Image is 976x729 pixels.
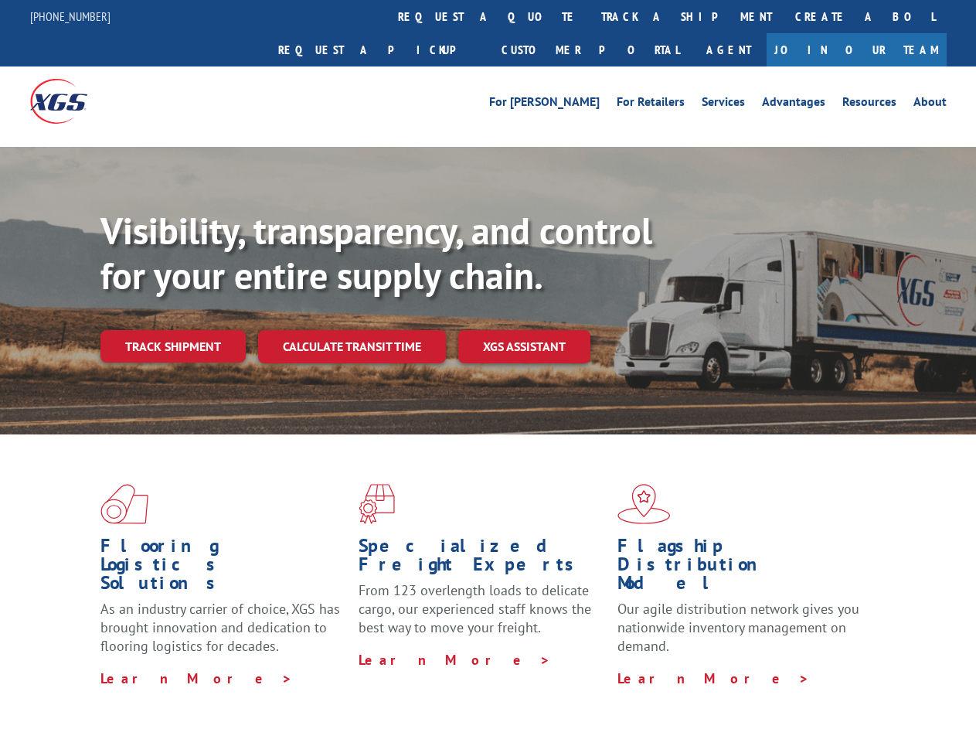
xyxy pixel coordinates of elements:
[762,96,825,113] a: Advantages
[30,9,111,24] a: [PHONE_NUMBER]
[913,96,947,113] a: About
[359,537,605,581] h1: Specialized Freight Experts
[100,537,347,600] h1: Flooring Logistics Solutions
[359,651,551,669] a: Learn More >
[617,669,810,687] a: Learn More >
[100,206,652,299] b: Visibility, transparency, and control for your entire supply chain.
[702,96,745,113] a: Services
[617,96,685,113] a: For Retailers
[842,96,896,113] a: Resources
[100,330,246,363] a: Track shipment
[617,484,671,524] img: xgs-icon-flagship-distribution-model-red
[691,33,767,66] a: Agent
[617,537,864,600] h1: Flagship Distribution Model
[490,33,691,66] a: Customer Portal
[359,484,395,524] img: xgs-icon-focused-on-flooring-red
[100,600,340,655] span: As an industry carrier of choice, XGS has brought innovation and dedication to flooring logistics...
[489,96,600,113] a: For [PERSON_NAME]
[359,581,605,650] p: From 123 overlength loads to delicate cargo, our experienced staff knows the best way to move you...
[767,33,947,66] a: Join Our Team
[100,669,293,687] a: Learn More >
[267,33,490,66] a: Request a pickup
[458,330,590,363] a: XGS ASSISTANT
[617,600,859,655] span: Our agile distribution network gives you nationwide inventory management on demand.
[100,484,148,524] img: xgs-icon-total-supply-chain-intelligence-red
[258,330,446,363] a: Calculate transit time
